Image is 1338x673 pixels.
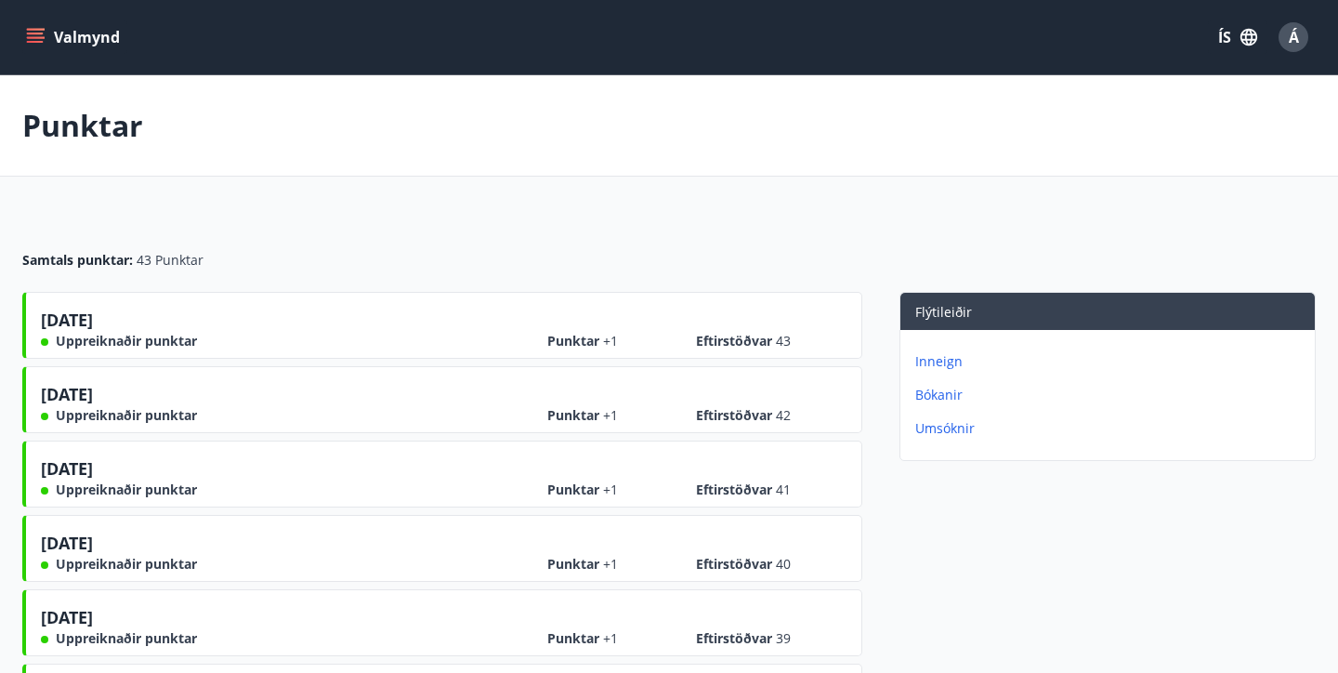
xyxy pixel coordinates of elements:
span: [DATE] [41,309,93,338]
span: Punktar [547,555,640,574]
span: 40 [776,555,791,573]
span: Uppreiknaðir punktar [56,629,197,648]
span: 39 [776,629,791,647]
span: Flýtileiðir [915,303,972,321]
span: +1 [603,629,618,647]
span: Punktar [547,629,640,648]
span: Eftirstöðvar [696,555,791,574]
span: [DATE] [41,606,93,636]
span: [DATE] [41,457,93,487]
button: Á [1271,15,1316,59]
span: +1 [603,555,618,573]
button: ÍS [1208,20,1267,54]
span: 43 [776,332,791,350]
span: [DATE] [41,532,93,561]
span: Á [1289,27,1299,47]
p: Umsóknir [915,419,1307,438]
span: Samtals punktar : [22,251,133,270]
span: Uppreiknaðir punktar [56,406,197,425]
span: Punktar [547,481,640,499]
span: [DATE] [41,383,93,413]
span: Punktar [547,406,640,425]
span: 42 [776,406,791,424]
span: Eftirstöðvar [696,629,791,648]
span: Punktar [547,332,640,350]
span: +1 [603,481,618,498]
span: Uppreiknaðir punktar [56,481,197,499]
p: Punktar [22,105,143,146]
button: menu [22,20,127,54]
p: Bókanir [915,386,1307,404]
span: Uppreiknaðir punktar [56,332,197,350]
span: Eftirstöðvar [696,481,791,499]
span: 43 Punktar [137,251,203,270]
p: Inneign [915,352,1307,371]
span: +1 [603,332,618,350]
span: 41 [776,481,791,498]
span: Eftirstöðvar [696,332,791,350]
span: Uppreiknaðir punktar [56,555,197,574]
span: +1 [603,406,618,424]
span: Eftirstöðvar [696,406,791,425]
